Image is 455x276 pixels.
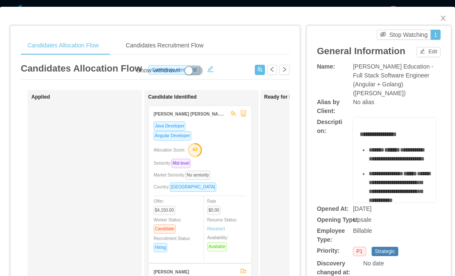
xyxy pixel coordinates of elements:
b: Employee Type: [317,227,345,243]
i: icon: close [440,15,447,22]
b: Name: [317,63,335,70]
span: No alias [353,99,375,105]
b: Discovery changed at: [317,260,350,276]
div: rdw-editor [360,130,429,215]
strong: [PERSON_NAME] [154,270,189,274]
div: Candidates Allocation Flow [21,36,105,55]
div: Candidates Recruitment Flow [119,36,210,55]
span: [DATE] [353,205,372,212]
span: Angular Developer [154,131,191,141]
button: icon: edit [204,64,217,72]
span: Recruitment Status: [154,236,191,250]
b: Description: [317,119,342,134]
strong: [PERSON_NAME] [PERSON_NAME] [154,110,226,117]
article: Candidates Allocation Flow [21,61,142,75]
span: No seniority [185,171,210,180]
b: Alias by Client: [317,99,340,114]
text: 43 [193,147,198,152]
span: Candidate identified [148,65,200,75]
b: Opening Type: [317,216,358,223]
span: $4,150.00 [154,206,175,215]
button: icon: usergroup-add [255,65,265,75]
span: flag [240,268,246,274]
button: icon: left [267,65,277,75]
span: Available [207,242,227,251]
b: Priority: [317,247,340,254]
span: Candidate [154,224,176,234]
span: team [230,110,236,116]
span: Mid level [171,159,190,168]
span: P1 [353,247,366,256]
span: [GEOGRAPHIC_DATA] [170,182,216,192]
span: robot [240,110,246,116]
span: Resume Status: [207,218,237,231]
span: [PERSON_NAME] Education - Full Stack Software Engineer (Angular + Golang) ([PERSON_NAME]) [353,63,433,97]
a: Resume1 [207,226,226,232]
button: icon: right [279,65,290,75]
span: Rate [207,199,224,213]
h1: Applied [31,94,150,100]
span: Market Seniority: [154,173,214,177]
span: Upsale [353,216,372,223]
div: rdw-wrapper [353,118,436,202]
button: 43 [185,143,202,156]
button: icon: editEdit [416,47,441,57]
h1: Ready for Interview [264,94,383,100]
span: Java Developer [154,121,185,131]
h1: Candidate Identified [148,94,267,100]
button: 1 [430,30,441,40]
span: Availability: [207,235,230,249]
span: No date [363,260,384,267]
span: Worker Status: [154,218,182,231]
span: Strategic [372,247,398,256]
div: Show withdrawn [137,66,180,75]
span: Billable [353,227,372,234]
span: Allocation Score: [154,148,185,152]
span: Seniority: [154,161,194,166]
span: $0.00 [207,206,221,215]
span: Hiring [154,243,167,252]
button: icon: eye-invisibleStop Watching [377,30,431,40]
span: Country: [154,185,220,189]
b: Opened At: [317,205,349,212]
article: General Information [317,44,405,58]
span: Offer: [154,199,179,213]
button: Close [431,7,455,30]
